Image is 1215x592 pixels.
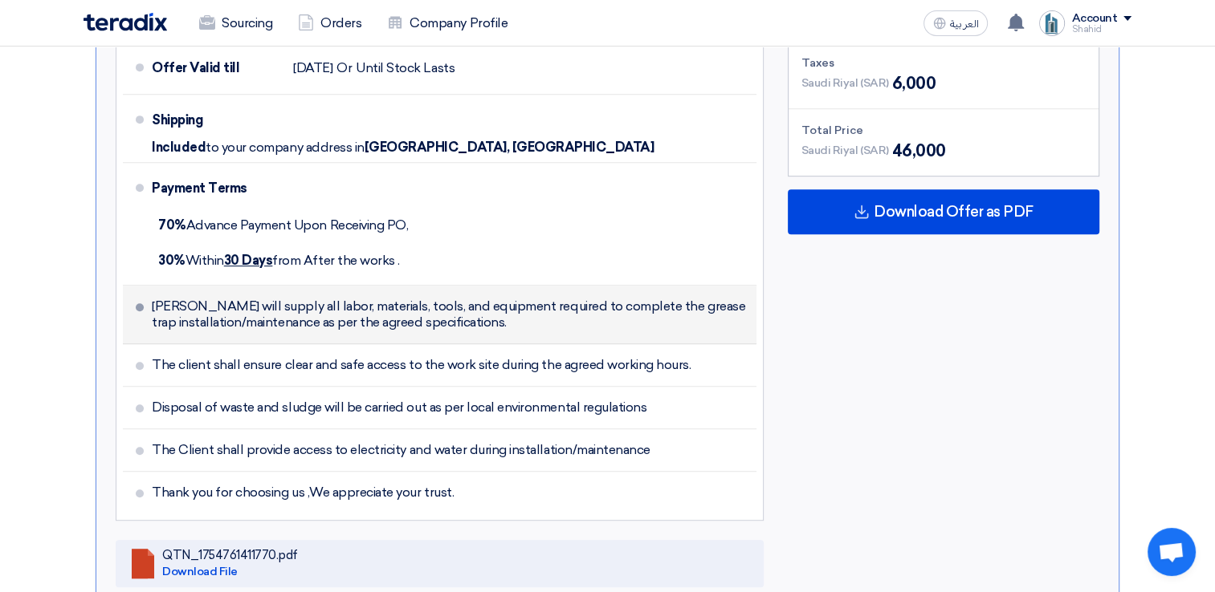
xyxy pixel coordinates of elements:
[152,442,650,458] span: The Client shall provide access to electricity and water during installation/maintenance
[152,399,646,416] span: Disposal of waste and sludge will be carried out as per local environmental regulations
[1071,25,1131,34] div: Shahid
[949,18,978,30] span: العربية
[892,139,946,163] span: 46,000
[293,60,332,76] span: [DATE]
[84,13,167,31] img: Teradix logo
[374,6,520,41] a: Company Profile
[285,6,374,41] a: Orders
[152,49,280,87] div: Offer Valid till
[152,101,280,140] div: Shipping
[801,55,1086,71] div: Taxes
[116,540,764,587] a: QTN_1754761411770.pdf Download File
[158,217,186,233] strong: 70%
[158,217,408,233] span: Advance Payment Upon Receiving PO,
[874,205,1034,219] span: Download Offer as PDF
[152,169,737,208] div: Payment Terms
[152,357,691,373] span: The client shall ensure clear and safe access to the work site during the agreed working hours.
[152,298,750,330] span: [PERSON_NAME] will supply all labor, materials, tools, and equipment required to complete the gre...
[206,140,365,156] span: to your company address in
[158,253,400,268] span: Within from After the works .
[158,253,186,268] strong: 30%
[1071,12,1117,26] div: Account
[365,140,654,156] span: [GEOGRAPHIC_DATA], [GEOGRAPHIC_DATA]
[162,565,238,578] a: Download File
[1148,528,1196,576] a: Open chat
[152,485,454,501] span: Thank you for choosing us ,We appreciate your trust.
[356,60,455,76] span: Until Stock Lasts
[1039,10,1065,36] img: logo_1753721984973.png
[186,6,285,41] a: Sourcing
[892,71,936,95] span: 6,000
[224,253,273,268] u: 30 Days
[801,122,1086,139] div: Total Price
[336,60,352,76] span: Or
[923,10,988,36] button: العربية
[162,548,298,562] div: QTN_1754761411770.pdf
[152,140,206,156] span: Included
[801,75,889,91] span: Saudi Riyal (SAR)
[801,142,889,159] span: Saudi Riyal (SAR)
